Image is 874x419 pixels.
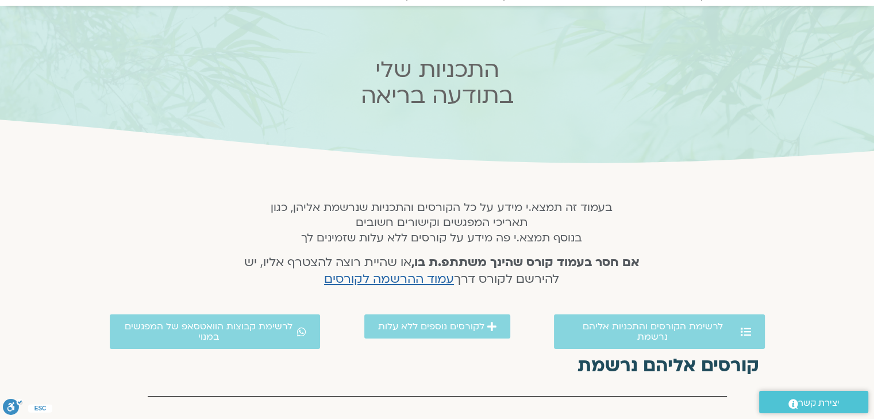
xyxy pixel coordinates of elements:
a: עמוד ההרשמה לקורסים [324,271,454,287]
a: לקורסים נוספים ללא עלות [364,314,510,339]
h2: קורסים אליהם נרשמת [115,355,759,376]
a: לרשימת הקורסים והתכניות אליהם נרשמת [554,314,765,349]
span: יצירת קשר [798,395,840,411]
span: לרשימת הקורסים והתכניות אליהם נרשמת [568,321,738,342]
strong: אם חסר בעמוד קורס שהינך משתתפ.ת בו, [411,254,640,271]
h2: התכניות שלי בתודעה בריאה [212,57,663,109]
span: לרשימת קבוצות הוואטסאפ של המפגשים במנוי [124,321,295,342]
h5: בעמוד זה תמצא.י מידע על כל הקורסים והתכניות שנרשמת אליהן, כגון תאריכי המפגשים וקישורים חשובים בנו... [229,200,654,245]
span: לקורסים נוספים ללא עלות [378,321,484,332]
a: יצירת קשר [759,391,868,413]
a: לרשימת קבוצות הוואטסאפ של המפגשים במנוי [110,314,321,349]
h4: או שהיית רוצה להצטרף אליו, יש להירשם לקורס דרך [229,255,654,288]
